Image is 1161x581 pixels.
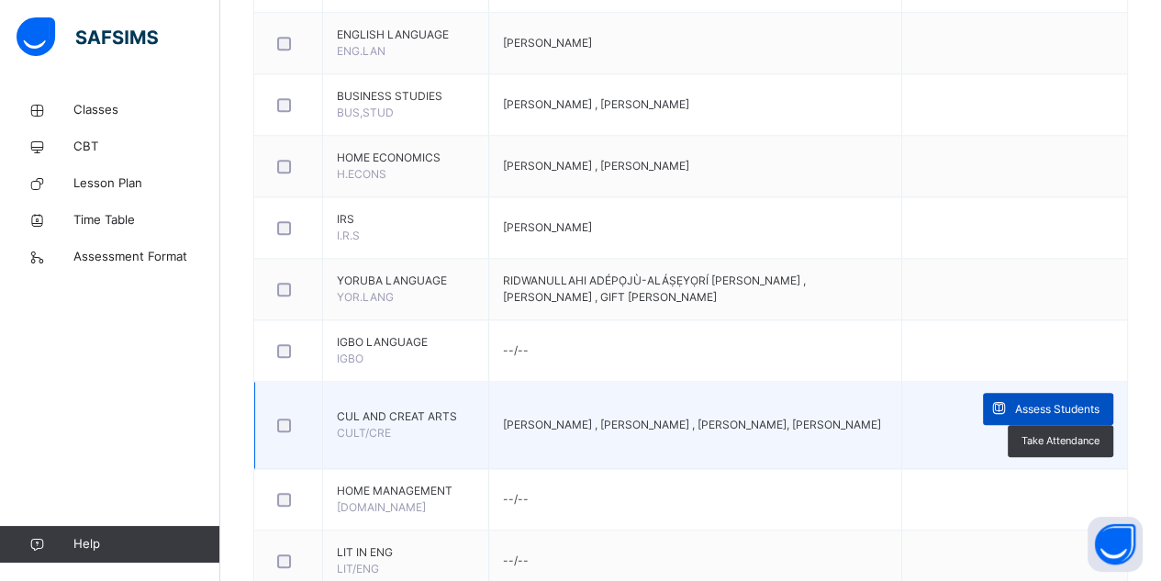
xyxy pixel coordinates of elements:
[73,535,219,553] span: Help
[337,106,394,119] span: BUS,STUD
[73,211,220,229] span: Time Table
[1015,401,1100,418] span: Assess Students
[73,138,220,156] span: CBT
[337,500,426,514] span: [DOMAIN_NAME]
[337,211,474,228] span: IRS
[337,88,474,105] span: BUSINESS STUDIES
[17,17,158,56] img: safsims
[488,469,902,531] td: --/--
[337,150,474,166] span: HOME ECONOMICS
[488,320,902,382] td: --/--
[1021,433,1100,449] span: Take Attendance
[337,544,474,561] span: LIT IN ENG
[337,27,474,43] span: ENGLISH LANGUAGE
[503,97,689,111] span: [PERSON_NAME] , [PERSON_NAME]
[503,159,689,173] span: [PERSON_NAME] , [PERSON_NAME]
[73,248,220,266] span: Assessment Format
[503,418,881,431] span: [PERSON_NAME] , [PERSON_NAME] , [PERSON_NAME], [PERSON_NAME]
[337,167,386,181] span: H.ECONS
[337,334,474,351] span: IGBO LANGUAGE
[1088,517,1143,572] button: Open asap
[73,174,220,193] span: Lesson Plan
[337,426,391,440] span: CULT/CRE
[337,273,474,289] span: YORUBA LANGUAGE
[337,408,474,425] span: CUL AND CREAT ARTS
[337,483,474,499] span: HOME MANAGEMENT
[73,101,220,119] span: Classes
[503,220,592,234] span: [PERSON_NAME]
[503,36,592,50] span: [PERSON_NAME]
[503,274,806,304] span: RIDWANULLAHI ADÉPỌ̀JÙ-ALÁṢẸYỌRÍ [PERSON_NAME] , [PERSON_NAME] , GIFT [PERSON_NAME]
[337,352,363,365] span: IGBO
[337,229,360,242] span: I.R.S
[337,290,394,304] span: YOR.LANG
[337,44,385,58] span: ENG.LAN
[337,562,379,575] span: LIT/ENG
